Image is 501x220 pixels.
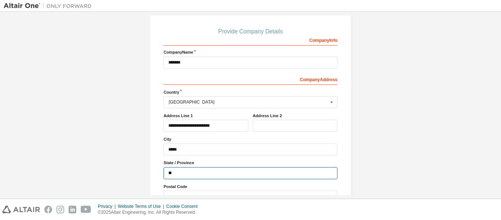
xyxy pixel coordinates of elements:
label: Address Line 2 [253,113,337,119]
div: [GEOGRAPHIC_DATA] [169,100,328,104]
p: © 2025 Altair Engineering, Inc. All Rights Reserved. [98,209,202,216]
div: Company Address [164,73,337,85]
div: Provide Company Details [164,29,337,34]
img: linkedin.svg [69,206,76,213]
img: facebook.svg [44,206,52,213]
div: Company Info [164,34,337,46]
div: Website Terms of Use [118,203,166,209]
label: Country [164,89,337,95]
div: Cookie Consent [166,203,202,209]
img: altair_logo.svg [2,206,40,213]
img: instagram.svg [56,206,64,213]
label: State / Province [164,160,337,166]
div: Privacy [98,203,118,209]
img: youtube.svg [81,206,91,213]
label: Address Line 1 [164,113,248,119]
label: City [164,136,337,142]
label: Postal Code [164,184,337,190]
img: Altair One [4,2,95,10]
label: Company Name [164,49,337,55]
